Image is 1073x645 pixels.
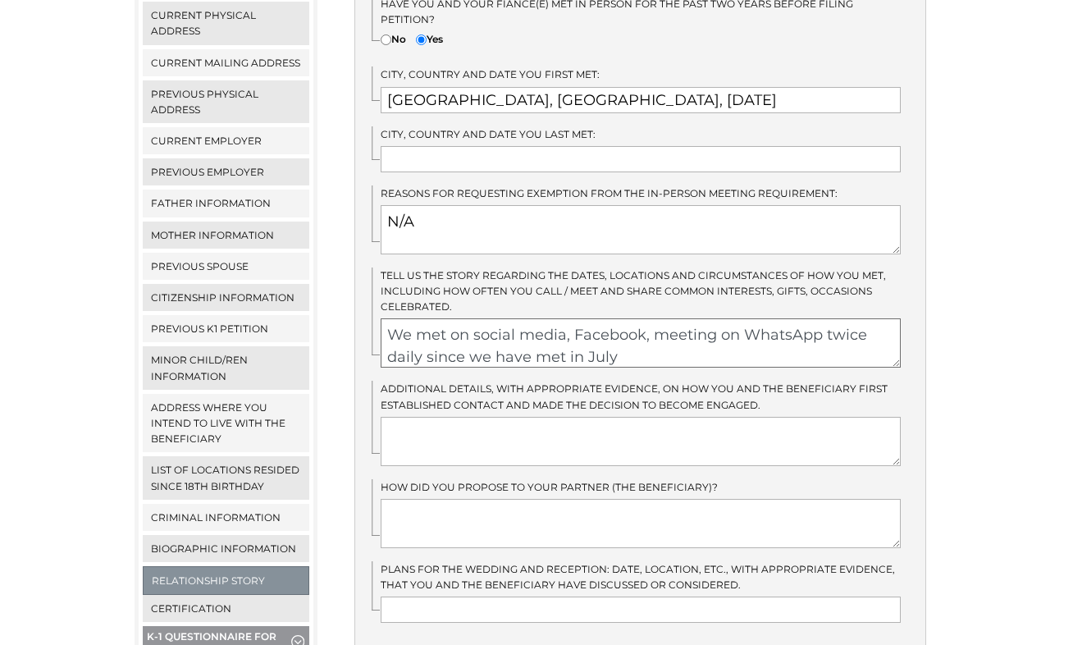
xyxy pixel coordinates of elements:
[381,34,391,45] input: No
[143,346,309,389] a: Minor Child/ren Information
[143,504,309,531] a: Criminal Information
[381,563,895,591] span: Plans for the wedding and reception: date, location, etc., with appropriate evidence, that you an...
[416,31,443,47] label: Yes
[144,567,308,594] a: Relationship Story
[381,187,838,199] span: Reasons for requesting exemption from the in-person meeting requirement:
[143,127,309,154] a: Current Employer
[143,394,309,453] a: Address where you intend to live with the beneficiary
[416,34,427,45] input: Yes
[143,80,309,123] a: Previous Physical Address
[381,31,406,47] label: No
[381,382,888,410] span: Additional details, with appropriate evidence, on how you and the beneficiary first established c...
[143,49,309,76] a: Current Mailing Address
[143,535,309,562] a: Biographic Information
[143,222,309,249] a: Mother Information
[143,456,309,499] a: List of locations resided since 18th birthday
[381,68,600,80] span: City, country and date you first met:
[143,284,309,311] a: Citizenship Information
[143,315,309,342] a: Previous K1 Petition
[381,269,886,313] span: Tell us the story regarding the dates, locations and circumstances of how you met, including how ...
[143,190,309,217] a: Father Information
[143,2,309,44] a: Current Physical Address
[381,481,718,493] span: How did you propose to your partner (the beneficiary)?
[381,128,596,140] span: City, country and date you last met:
[143,253,309,280] a: Previous Spouse
[143,595,309,622] a: Certification
[143,158,309,185] a: Previous Employer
